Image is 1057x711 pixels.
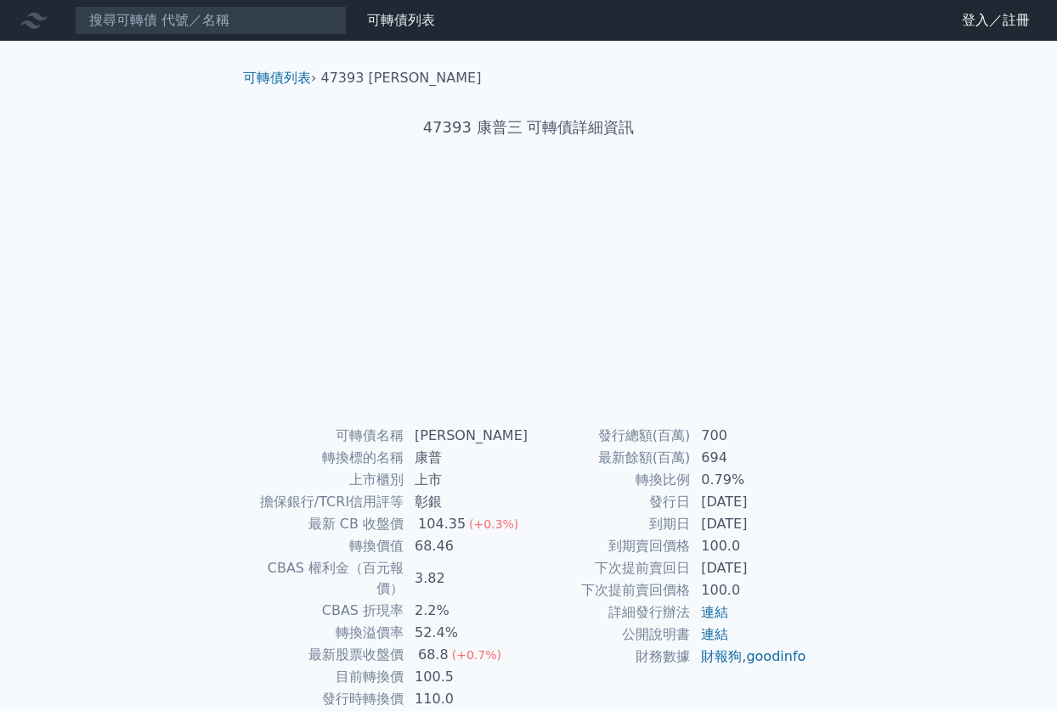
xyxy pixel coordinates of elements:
td: 最新股票收盤價 [250,644,404,666]
td: 到期日 [528,513,691,535]
td: 100.0 [691,579,807,601]
div: 68.8 [415,645,452,665]
td: 轉換溢價率 [250,622,404,644]
td: 下次提前賣回價格 [528,579,691,601]
td: 100.5 [404,666,528,688]
td: 52.4% [404,622,528,644]
td: 發行時轉換價 [250,688,404,710]
td: [DATE] [691,513,807,535]
td: 發行日 [528,491,691,513]
td: 可轉債名稱 [250,425,404,447]
td: 最新 CB 收盤價 [250,513,404,535]
td: [DATE] [691,491,807,513]
a: 財報狗 [701,648,742,664]
td: 目前轉換價 [250,666,404,688]
a: 連結 [701,604,728,620]
td: 康普 [404,447,528,469]
td: , [691,646,807,668]
a: 可轉債列表 [367,12,435,28]
td: 0.79% [691,469,807,491]
td: 轉換標的名稱 [250,447,404,469]
span: (+0.7%) [452,648,501,662]
a: 可轉債列表 [243,70,311,86]
td: 700 [691,425,807,447]
td: 詳細發行辦法 [528,601,691,624]
td: 694 [691,447,807,469]
a: goodinfo [746,648,805,664]
a: 登入／註冊 [948,7,1043,34]
h1: 47393 康普三 可轉債詳細資訊 [229,116,828,139]
td: 110.0 [404,688,528,710]
td: 68.46 [404,535,528,557]
td: 財務數據 [528,646,691,668]
td: 100.0 [691,535,807,557]
td: CBAS 權利金（百元報價） [250,557,404,600]
td: 轉換比例 [528,469,691,491]
td: 公開說明書 [528,624,691,646]
td: 彰銀 [404,491,528,513]
td: 發行總額(百萬) [528,425,691,447]
td: CBAS 折現率 [250,600,404,622]
input: 搜尋可轉債 代號／名稱 [75,6,347,35]
td: 3.82 [404,557,528,600]
td: 上市櫃別 [250,469,404,491]
td: 2.2% [404,600,528,622]
span: (+0.3%) [469,517,518,531]
td: 轉換價值 [250,535,404,557]
li: 47393 [PERSON_NAME] [321,68,482,88]
div: 104.35 [415,514,469,534]
td: [DATE] [691,557,807,579]
td: 下次提前賣回日 [528,557,691,579]
td: 到期賣回價格 [528,535,691,557]
td: [PERSON_NAME] [404,425,528,447]
li: › [243,68,316,88]
a: 連結 [701,626,728,642]
td: 最新餘額(百萬) [528,447,691,469]
td: 擔保銀行/TCRI信用評等 [250,491,404,513]
td: 上市 [404,469,528,491]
